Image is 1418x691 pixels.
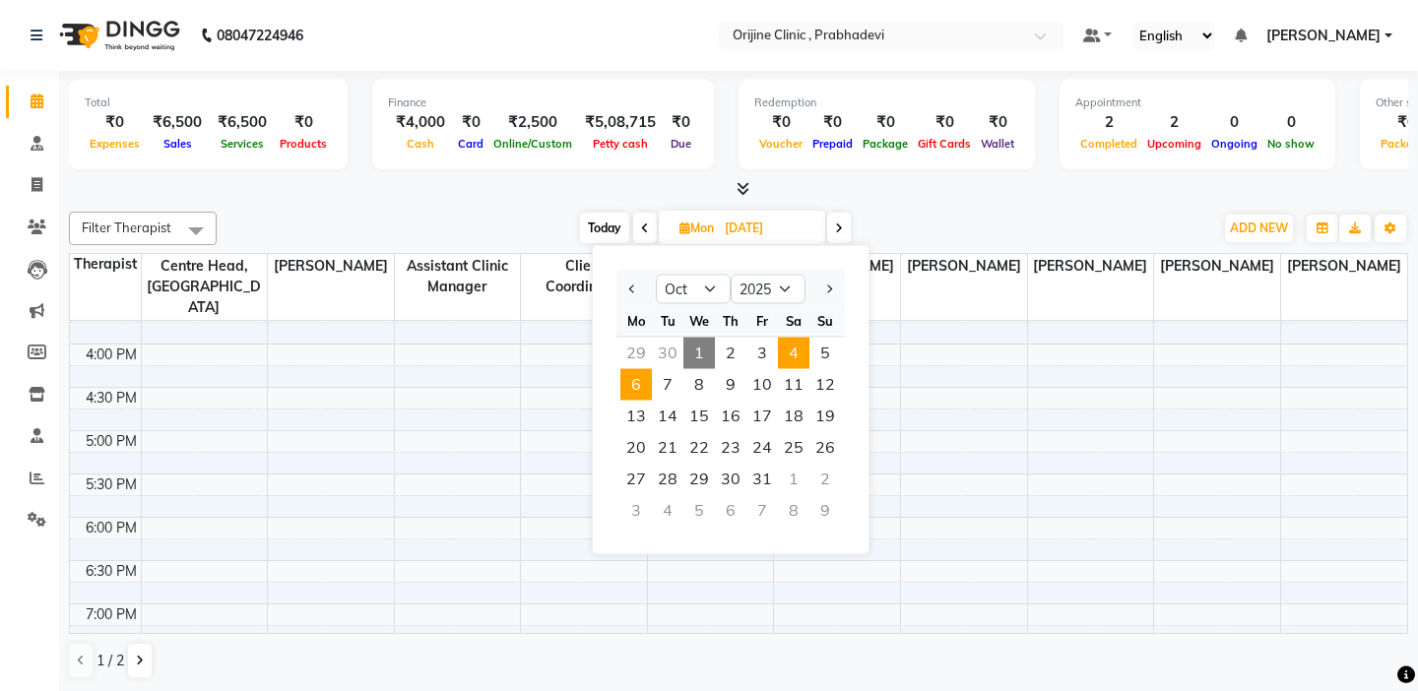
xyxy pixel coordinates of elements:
div: Friday, November 7, 2025 [746,495,778,527]
div: 6:30 PM [82,561,141,582]
span: Cash [402,137,439,151]
span: 30 [715,464,746,495]
span: 22 [683,432,715,464]
div: Saturday, October 4, 2025 [778,338,809,369]
div: ₹6,500 [210,111,275,134]
div: Su [809,305,841,337]
div: ₹6,500 [145,111,210,134]
div: ₹2,500 [488,111,577,134]
span: 10 [746,369,778,401]
span: Filter Therapist [82,220,171,235]
div: Thursday, October 2, 2025 [715,338,746,369]
span: 18 [778,401,809,432]
span: 1 [683,338,715,369]
div: ₹0 [453,111,488,134]
div: Monday, November 3, 2025 [620,495,652,527]
div: 5:00 PM [82,431,141,452]
span: 26 [809,432,841,464]
div: ₹0 [913,111,976,134]
select: Select year [731,275,806,304]
span: Upcoming [1142,137,1206,151]
div: Thursday, October 16, 2025 [715,401,746,432]
span: [PERSON_NAME] [901,254,1027,279]
div: 6:00 PM [82,518,141,538]
div: Sunday, October 5, 2025 [809,338,841,369]
div: 4:30 PM [82,388,141,408]
div: Tuesday, October 7, 2025 [652,369,683,401]
div: ₹0 [858,111,913,134]
div: Wednesday, October 1, 2025 [683,338,715,369]
span: 14 [652,401,683,432]
div: ₹0 [664,111,698,134]
div: Th [715,305,746,337]
span: 6 [620,369,652,401]
span: 1 / 2 [97,651,124,671]
span: 25 [778,432,809,464]
div: ₹0 [85,111,145,134]
div: 0 [1262,111,1320,134]
div: ₹0 [754,111,807,134]
span: [PERSON_NAME] [1281,254,1407,279]
div: Tuesday, October 14, 2025 [652,401,683,432]
span: [PERSON_NAME] [1028,254,1154,279]
span: Gift Cards [913,137,976,151]
div: Tuesday, October 21, 2025 [652,432,683,464]
span: 4 [778,338,809,369]
div: Thursday, October 30, 2025 [715,464,746,495]
span: 9 [715,369,746,401]
div: Sunday, October 12, 2025 [809,369,841,401]
button: ADD NEW [1225,215,1293,242]
div: Tu [652,305,683,337]
span: [PERSON_NAME] [1266,26,1381,46]
span: Services [216,137,269,151]
span: 13 [620,401,652,432]
span: Online/Custom [488,137,577,151]
span: Due [666,137,696,151]
span: 16 [715,401,746,432]
input: 2025-10-06 [719,214,817,243]
div: Sa [778,305,809,337]
div: Saturday, October 11, 2025 [778,369,809,401]
span: 17 [746,401,778,432]
div: Monday, September 29, 2025 [620,338,652,369]
div: Therapist [70,254,141,275]
div: Friday, October 10, 2025 [746,369,778,401]
div: Wednesday, October 15, 2025 [683,401,715,432]
span: Expenses [85,137,145,151]
span: 5 [809,338,841,369]
span: 15 [683,401,715,432]
div: 0 [1206,111,1262,134]
div: Friday, October 3, 2025 [746,338,778,369]
span: Products [275,137,332,151]
div: Friday, October 31, 2025 [746,464,778,495]
span: [PERSON_NAME] [268,254,394,279]
div: Wednesday, November 5, 2025 [683,495,715,527]
span: 21 [652,432,683,464]
span: 19 [809,401,841,432]
div: Fr [746,305,778,337]
span: 20 [620,432,652,464]
span: Completed [1075,137,1142,151]
div: Friday, October 17, 2025 [746,401,778,432]
span: No show [1262,137,1320,151]
div: Saturday, October 25, 2025 [778,432,809,464]
div: ₹4,000 [388,111,453,134]
span: 3 [746,338,778,369]
div: Sunday, October 26, 2025 [809,432,841,464]
div: Saturday, November 8, 2025 [778,495,809,527]
span: Ongoing [1206,137,1262,151]
span: 24 [746,432,778,464]
span: 11 [778,369,809,401]
div: Thursday, November 6, 2025 [715,495,746,527]
span: ADD NEW [1230,220,1288,235]
div: Tuesday, November 4, 2025 [652,495,683,527]
span: 23 [715,432,746,464]
div: 2 [1142,111,1206,134]
span: Wallet [976,137,1019,151]
div: 2 [1075,111,1142,134]
div: ₹0 [807,111,858,134]
div: We [683,305,715,337]
div: 7:00 PM [82,604,141,625]
b: 08047224946 [217,8,303,63]
select: Select month [656,275,731,304]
